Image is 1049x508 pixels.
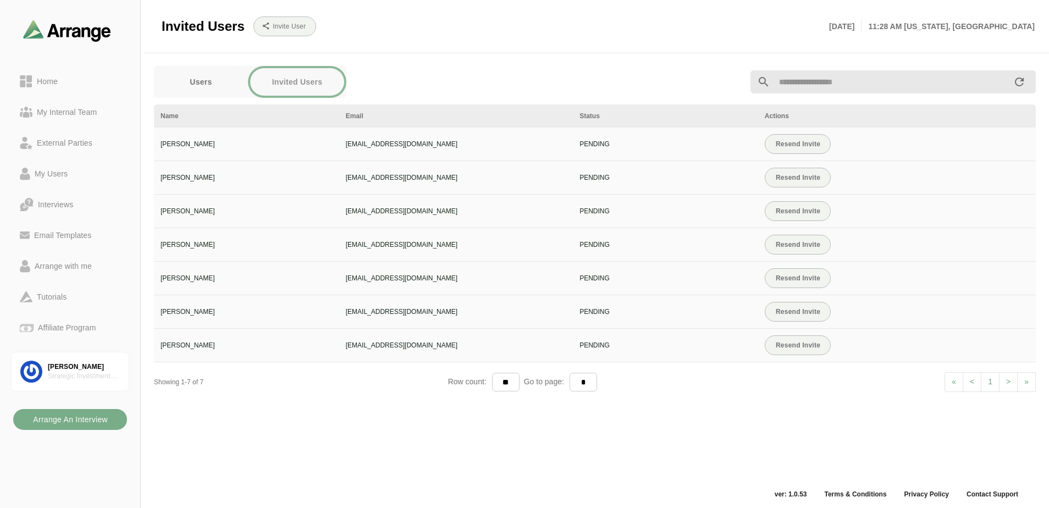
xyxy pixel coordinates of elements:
[775,341,820,349] span: Resend Invite
[32,290,71,303] div: Tutorials
[579,340,752,350] div: PENDING
[1013,75,1026,89] i: appended action
[161,340,333,350] div: [PERSON_NAME]
[775,241,820,249] span: Resend Invite
[829,20,862,33] p: [DATE]
[448,377,492,386] span: Row count:
[154,68,248,96] button: Users
[32,409,108,430] b: Arrange An Interview
[765,111,1029,121] div: Actions
[346,206,566,216] div: [EMAIL_ADDRESS][DOMAIN_NAME]
[896,490,958,499] a: Privacy Policy
[48,372,120,381] div: Strategic Investment Group
[766,490,816,499] span: ver: 1.0.53
[765,235,831,255] button: Resend Invite
[775,308,820,316] span: Resend Invite
[346,273,566,283] div: [EMAIL_ADDRESS][DOMAIN_NAME]
[520,377,570,386] span: Go to page:
[154,377,448,387] div: Showing 1-7 of 7
[958,490,1027,499] a: Contact Support
[346,340,566,350] div: [EMAIL_ADDRESS][DOMAIN_NAME]
[13,409,127,430] button: Arrange An Interview
[775,140,820,148] span: Resend Invite
[862,20,1035,33] p: 11:28 AM [US_STATE], [GEOGRAPHIC_DATA]
[346,111,566,121] div: Email
[34,321,100,334] div: Affiliate Program
[161,273,333,283] div: [PERSON_NAME]
[30,167,72,180] div: My Users
[161,111,333,121] div: Name
[272,23,306,30] b: Invite User
[11,189,129,220] a: Interviews
[250,68,344,96] button: Invited Users
[579,173,752,183] div: PENDING
[346,240,566,250] div: [EMAIL_ADDRESS][DOMAIN_NAME]
[32,106,101,119] div: My Internal Team
[11,66,129,97] a: Home
[579,307,752,317] div: PENDING
[765,302,831,322] button: Resend Invite
[765,268,831,288] button: Resend Invite
[30,259,96,273] div: Arrange with me
[23,20,111,41] img: arrangeai-name-small-logo.4d2b8aee.svg
[579,240,752,250] div: PENDING
[815,490,895,499] a: Terms & Conditions
[248,66,346,98] a: Invited Users
[32,75,62,88] div: Home
[11,128,129,158] a: External Parties
[11,352,129,391] a: [PERSON_NAME]Strategic Investment Group
[765,168,831,187] button: Resend Invite
[579,273,752,283] div: PENDING
[11,97,129,128] a: My Internal Team
[579,139,752,149] div: PENDING
[161,307,333,317] div: [PERSON_NAME]
[11,312,129,343] a: Affiliate Program
[11,220,129,251] a: Email Templates
[11,251,129,281] a: Arrange with me
[346,139,566,149] div: [EMAIL_ADDRESS][DOMAIN_NAME]
[775,207,820,215] span: Resend Invite
[161,240,333,250] div: [PERSON_NAME]
[32,136,97,150] div: External Parties
[579,206,752,216] div: PENDING
[161,206,333,216] div: [PERSON_NAME]
[765,134,831,154] button: Resend Invite
[34,198,78,211] div: Interviews
[161,173,333,183] div: [PERSON_NAME]
[11,158,129,189] a: My Users
[162,18,245,35] span: Invited Users
[48,362,120,372] div: [PERSON_NAME]
[346,307,566,317] div: [EMAIL_ADDRESS][DOMAIN_NAME]
[253,16,316,36] button: Invite User
[775,274,820,282] span: Resend Invite
[765,335,831,355] button: Resend Invite
[30,229,96,242] div: Email Templates
[765,201,831,221] button: Resend Invite
[346,173,566,183] div: [EMAIL_ADDRESS][DOMAIN_NAME]
[161,139,333,149] div: [PERSON_NAME]
[579,111,752,121] div: Status
[11,281,129,312] a: Tutorials
[775,174,820,181] span: Resend Invite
